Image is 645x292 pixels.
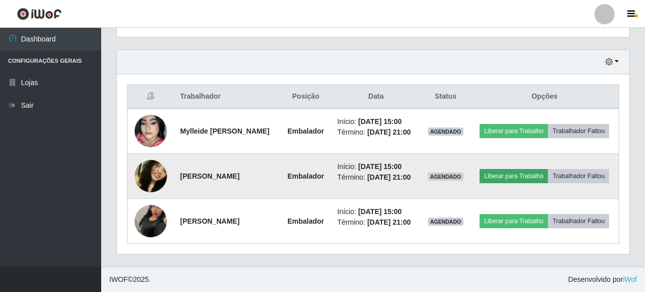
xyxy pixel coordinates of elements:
li: Início: [337,161,415,172]
th: Trabalhador [174,85,280,109]
strong: Embalador [287,172,324,180]
span: AGENDADO [428,173,463,181]
th: Status [421,85,470,109]
th: Opções [470,85,619,109]
button: Trabalhador Faltou [548,169,609,183]
time: [DATE] 15:00 [358,117,402,126]
li: Término: [337,127,415,138]
strong: Embalador [287,217,324,225]
li: Início: [337,206,415,217]
button: Liberar para Trabalho [480,124,548,138]
img: CoreUI Logo [17,8,62,20]
time: [DATE] 21:00 [367,128,411,136]
span: Desenvolvido por [568,274,637,285]
th: Data [331,85,421,109]
a: iWof [623,275,637,283]
strong: [PERSON_NAME] [180,172,239,180]
span: AGENDADO [428,128,463,136]
li: Término: [337,172,415,183]
time: [DATE] 21:00 [367,173,411,181]
li: Término: [337,217,415,228]
time: [DATE] 15:00 [358,207,402,216]
span: © 2025 . [109,274,151,285]
button: Trabalhador Faltou [548,124,609,138]
strong: Embalador [287,127,324,135]
button: Liberar para Trabalho [480,214,548,228]
img: 1751397040132.jpeg [135,102,167,160]
li: Início: [337,116,415,127]
time: [DATE] 21:00 [367,218,411,226]
time: [DATE] 15:00 [358,162,402,171]
th: Posição [280,85,331,109]
span: AGENDADO [428,218,463,226]
img: 1753810548445.jpeg [135,192,167,250]
span: IWOF [109,275,128,283]
img: 1666052653586.jpeg [135,142,167,210]
button: Liberar para Trabalho [480,169,548,183]
strong: [PERSON_NAME] [180,217,239,225]
strong: Mylleide [PERSON_NAME] [180,127,270,135]
button: Trabalhador Faltou [548,214,609,228]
